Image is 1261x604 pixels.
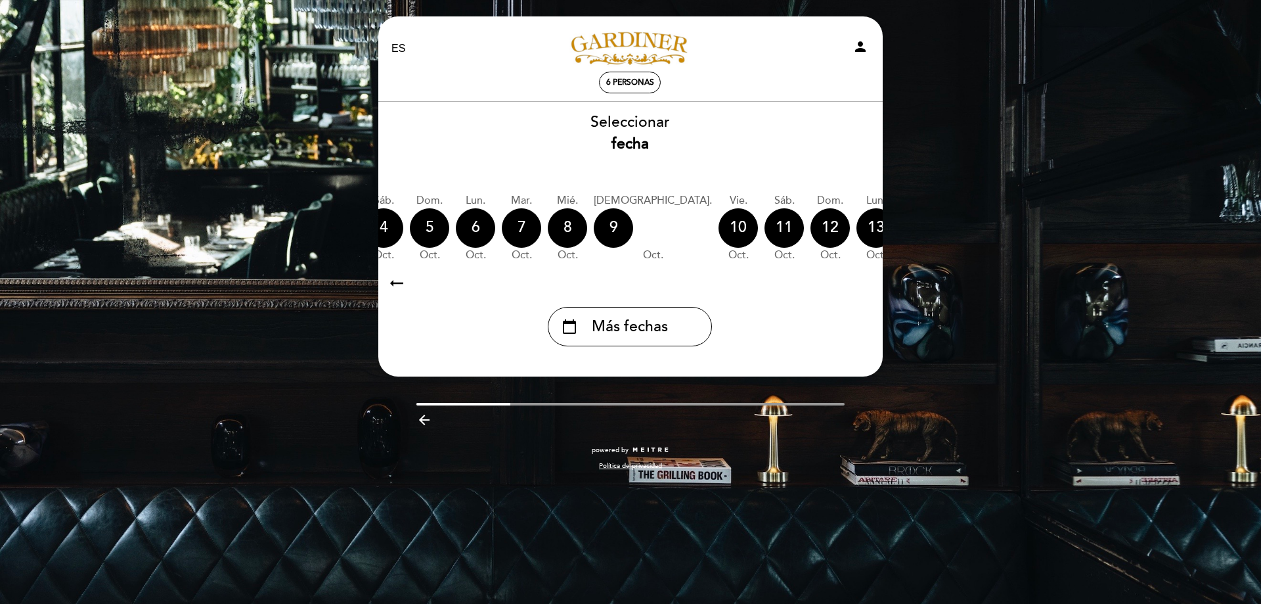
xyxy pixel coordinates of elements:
div: oct. [456,248,495,263]
div: oct. [364,248,403,263]
span: Más fechas [592,316,668,338]
div: 12 [810,208,850,248]
div: mié. [548,193,587,208]
div: oct. [764,248,804,263]
b: fecha [611,135,649,153]
div: vie. [719,193,758,208]
span: 6 personas [606,78,654,87]
i: person [852,39,868,55]
div: 9 [594,208,633,248]
div: 7 [502,208,541,248]
div: oct. [719,248,758,263]
div: sáb. [364,193,403,208]
span: powered by [592,446,629,455]
div: oct. [410,248,449,263]
div: 8 [548,208,587,248]
div: 6 [456,208,495,248]
i: arrow_backward [416,412,432,428]
i: calendar_today [562,315,577,338]
img: MEITRE [632,447,669,453]
button: person [852,39,868,59]
div: 4 [364,208,403,248]
div: Seleccionar [377,112,883,155]
div: dom. [410,193,449,208]
div: lun. [856,193,896,208]
div: oct. [548,248,587,263]
div: 11 [764,208,804,248]
div: sáb. [764,193,804,208]
div: oct. [594,248,712,263]
div: mar. [502,193,541,208]
a: powered by [592,446,669,455]
i: arrow_right_alt [387,269,407,297]
div: oct. [856,248,896,263]
div: [DEMOGRAPHIC_DATA]. [594,193,712,208]
div: oct. [810,248,850,263]
div: 10 [719,208,758,248]
div: lun. [456,193,495,208]
div: 5 [410,208,449,248]
a: [PERSON_NAME] [548,31,712,67]
div: 13 [856,208,896,248]
div: dom. [810,193,850,208]
div: oct. [502,248,541,263]
a: Política de privacidad [599,461,662,471]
